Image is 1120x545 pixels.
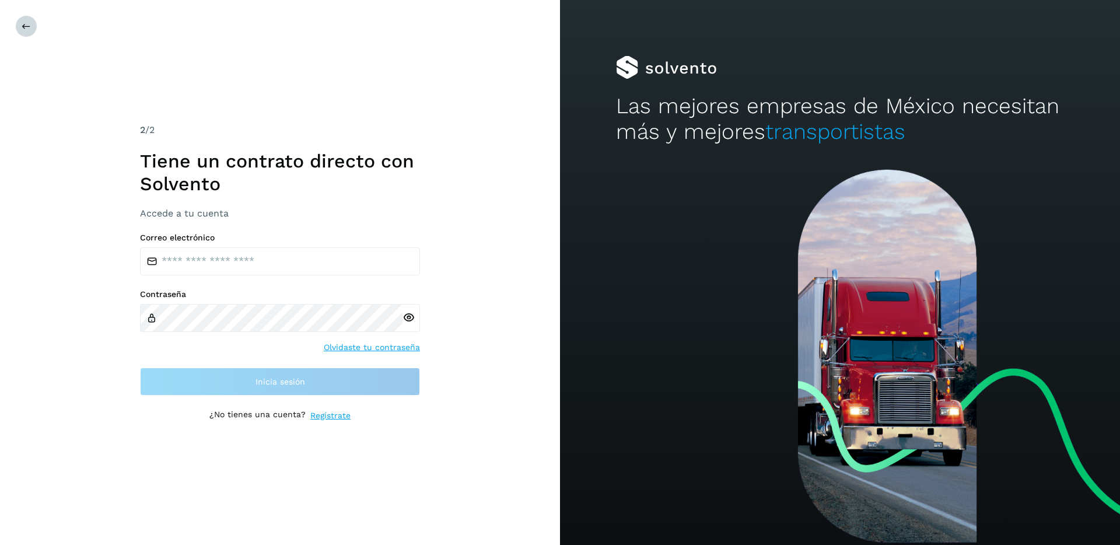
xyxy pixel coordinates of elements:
h2: Las mejores empresas de México necesitan más y mejores [616,93,1064,145]
h1: Tiene un contrato directo con Solvento [140,150,420,195]
p: ¿No tienes una cuenta? [209,410,306,422]
a: Olvidaste tu contraseña [324,341,420,354]
button: Inicia sesión [140,368,420,396]
span: 2 [140,124,145,135]
label: Correo electrónico [140,233,420,243]
span: Inicia sesión [256,378,305,386]
span: transportistas [765,119,905,144]
label: Contraseña [140,289,420,299]
a: Regístrate [310,410,351,422]
div: /2 [140,123,420,137]
h3: Accede a tu cuenta [140,208,420,219]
